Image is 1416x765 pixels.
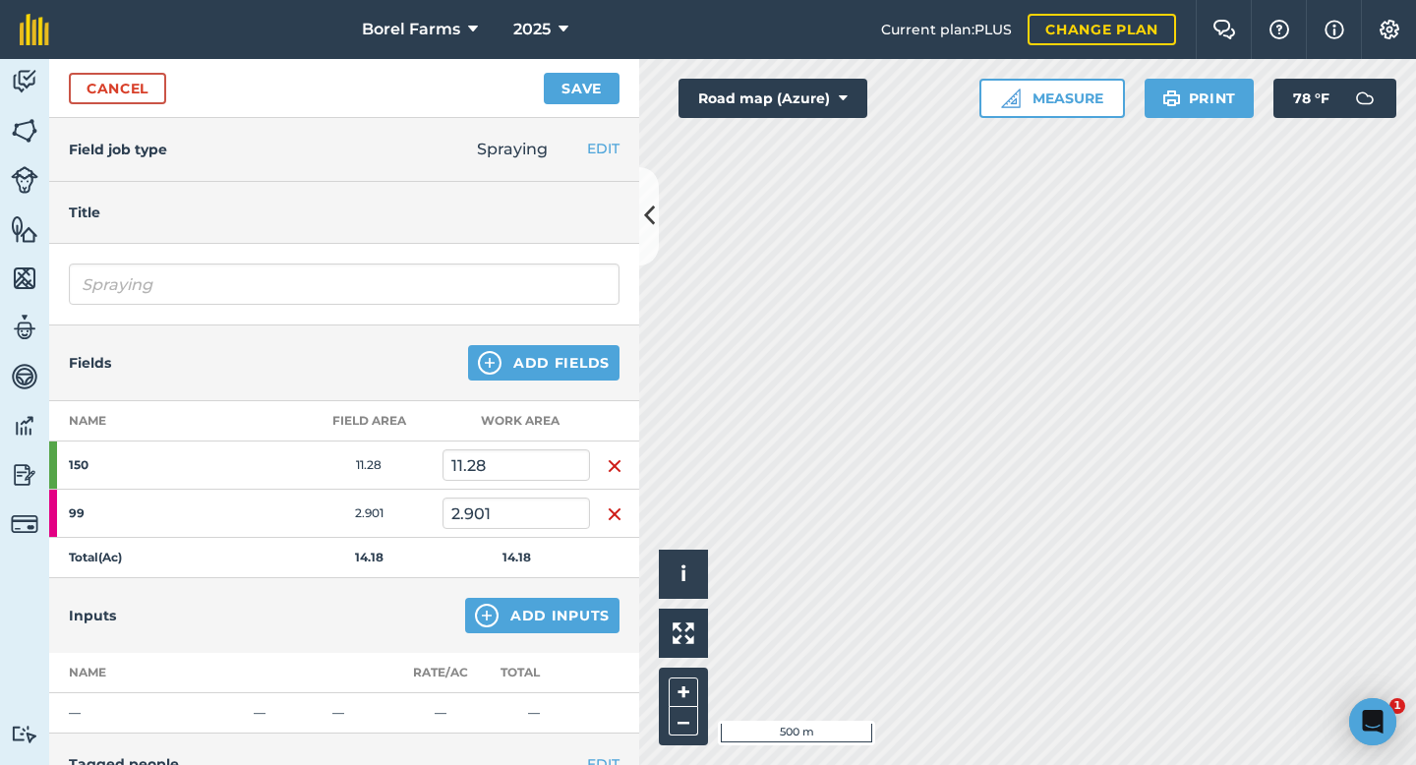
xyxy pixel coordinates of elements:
td: — [49,693,246,734]
img: svg+xml;base64,PHN2ZyB4bWxucz0iaHR0cDovL3d3dy53My5vcmcvMjAwMC9zdmciIHdpZHRoPSIxNiIgaGVpZ2h0PSIyNC... [607,502,622,526]
img: svg+xml;base64,PHN2ZyB4bWxucz0iaHR0cDovL3d3dy53My5vcmcvMjAwMC9zdmciIHdpZHRoPSIxNiIgaGVpZ2h0PSIyNC... [607,454,622,478]
strong: Total ( Ac ) [69,550,122,564]
th: Name [49,653,246,693]
span: Borel Farms [362,18,460,41]
span: i [680,561,686,586]
td: — [403,693,477,734]
th: Rate/ Ac [403,653,477,693]
img: Ruler icon [1001,88,1021,108]
img: A question mark icon [1268,20,1291,39]
input: What needs doing? [69,264,619,305]
button: Add Fields [468,345,619,381]
button: Save [544,73,619,104]
img: svg+xml;base64,PD94bWwgdmVyc2lvbj0iMS4wIiBlbmNvZGluZz0idXRmLTgiPz4KPCEtLSBHZW5lcmF0b3I6IEFkb2JlIE... [1345,79,1385,118]
button: Road map (Azure) [678,79,867,118]
img: svg+xml;base64,PD94bWwgdmVyc2lvbj0iMS4wIiBlbmNvZGluZz0idXRmLTgiPz4KPCEtLSBHZW5lcmF0b3I6IEFkb2JlIE... [11,411,38,441]
img: svg+xml;base64,PD94bWwgdmVyc2lvbj0iMS4wIiBlbmNvZGluZz0idXRmLTgiPz4KPCEtLSBHZW5lcmF0b3I6IEFkb2JlIE... [11,460,38,490]
img: svg+xml;base64,PHN2ZyB4bWxucz0iaHR0cDovL3d3dy53My5vcmcvMjAwMC9zdmciIHdpZHRoPSI1NiIgaGVpZ2h0PSI2MC... [11,264,38,293]
th: Name [49,401,295,441]
td: — [246,693,324,734]
button: Measure [979,79,1125,118]
img: svg+xml;base64,PD94bWwgdmVyc2lvbj0iMS4wIiBlbmNvZGluZz0idXRmLTgiPz4KPCEtLSBHZW5lcmF0b3I6IEFkb2JlIE... [11,725,38,743]
th: Field Area [295,401,442,441]
button: 78 °F [1273,79,1396,118]
img: svg+xml;base64,PD94bWwgdmVyc2lvbj0iMS4wIiBlbmNvZGluZz0idXRmLTgiPz4KPCEtLSBHZW5lcmF0b3I6IEFkb2JlIE... [11,166,38,194]
a: Cancel [69,73,166,104]
button: Print [1145,79,1255,118]
img: svg+xml;base64,PD94bWwgdmVyc2lvbj0iMS4wIiBlbmNvZGluZz0idXRmLTgiPz4KPCEtLSBHZW5lcmF0b3I6IEFkb2JlIE... [11,362,38,391]
h4: Fields [69,352,111,374]
button: i [659,550,708,599]
td: 2.901 [295,490,442,538]
strong: 14.18 [502,550,531,564]
img: svg+xml;base64,PD94bWwgdmVyc2lvbj0iMS4wIiBlbmNvZGluZz0idXRmLTgiPz4KPCEtLSBHZW5lcmF0b3I6IEFkb2JlIE... [11,313,38,342]
strong: 14.18 [355,550,383,564]
span: Current plan : PLUS [881,19,1012,40]
td: 11.28 [295,441,442,490]
strong: 150 [69,457,222,473]
span: Spraying [477,140,548,158]
td: — [324,693,403,734]
button: – [669,707,698,736]
img: Two speech bubbles overlapping with the left bubble in the forefront [1212,20,1236,39]
img: A cog icon [1378,20,1401,39]
img: svg+xml;base64,PHN2ZyB4bWxucz0iaHR0cDovL3d3dy53My5vcmcvMjAwMC9zdmciIHdpZHRoPSIxOSIgaGVpZ2h0PSIyNC... [1162,87,1181,110]
img: svg+xml;base64,PHN2ZyB4bWxucz0iaHR0cDovL3d3dy53My5vcmcvMjAwMC9zdmciIHdpZHRoPSI1NiIgaGVpZ2h0PSI2MC... [11,214,38,244]
h4: Inputs [69,605,116,626]
td: — [477,693,590,734]
span: 1 [1389,698,1405,714]
a: Change plan [1028,14,1176,45]
strong: 99 [69,505,222,521]
img: fieldmargin Logo [20,14,49,45]
img: svg+xml;base64,PHN2ZyB4bWxucz0iaHR0cDovL3d3dy53My5vcmcvMjAwMC9zdmciIHdpZHRoPSIxNCIgaGVpZ2h0PSIyNC... [478,351,501,375]
img: svg+xml;base64,PD94bWwgdmVyc2lvbj0iMS4wIiBlbmNvZGluZz0idXRmLTgiPz4KPCEtLSBHZW5lcmF0b3I6IEFkb2JlIE... [11,67,38,96]
img: Four arrows, one pointing top left, one top right, one bottom right and the last bottom left [673,622,694,644]
span: 78 ° F [1293,79,1329,118]
th: Total [477,653,590,693]
img: svg+xml;base64,PHN2ZyB4bWxucz0iaHR0cDovL3d3dy53My5vcmcvMjAwMC9zdmciIHdpZHRoPSIxNCIgaGVpZ2h0PSIyNC... [475,604,499,627]
img: svg+xml;base64,PD94bWwgdmVyc2lvbj0iMS4wIiBlbmNvZGluZz0idXRmLTgiPz4KPCEtLSBHZW5lcmF0b3I6IEFkb2JlIE... [11,510,38,538]
button: + [669,677,698,707]
th: Work area [442,401,590,441]
h4: Title [69,202,619,223]
span: 2025 [513,18,551,41]
button: EDIT [587,138,619,159]
h4: Field job type [69,139,167,160]
div: Open Intercom Messenger [1349,698,1396,745]
img: svg+xml;base64,PHN2ZyB4bWxucz0iaHR0cDovL3d3dy53My5vcmcvMjAwMC9zdmciIHdpZHRoPSIxNyIgaGVpZ2h0PSIxNy... [1325,18,1344,41]
img: svg+xml;base64,PHN2ZyB4bWxucz0iaHR0cDovL3d3dy53My5vcmcvMjAwMC9zdmciIHdpZHRoPSI1NiIgaGVpZ2h0PSI2MC... [11,116,38,146]
button: Add Inputs [465,598,619,633]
